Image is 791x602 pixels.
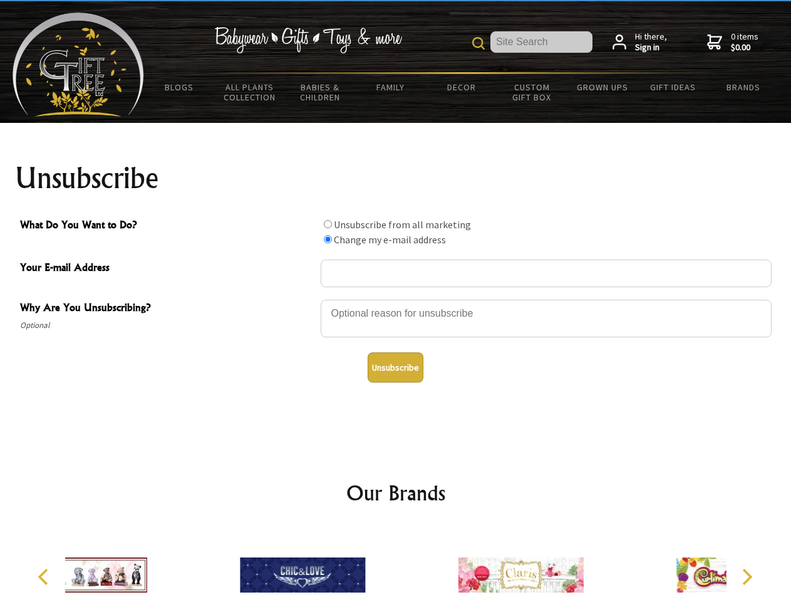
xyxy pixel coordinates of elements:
[321,260,772,287] input: Your E-mail Address
[731,42,758,53] strong: $0.00
[635,31,667,53] span: Hi there,
[215,74,286,110] a: All Plants Collection
[334,218,471,231] label: Unsubscribe from all marketing
[324,220,332,228] input: What Do You Want to Do?
[20,318,314,333] span: Optional
[707,31,758,53] a: 0 items$0.00
[497,74,567,110] a: Custom Gift Box
[733,563,760,591] button: Next
[638,74,708,100] a: Gift Ideas
[635,42,667,53] strong: Sign in
[731,31,758,53] span: 0 items
[144,74,215,100] a: BLOGS
[426,74,497,100] a: Decor
[368,352,423,383] button: Unsubscribe
[708,74,779,100] a: Brands
[490,31,592,53] input: Site Search
[31,563,59,591] button: Previous
[567,74,638,100] a: Grown Ups
[214,27,402,53] img: Babywear - Gifts - Toys & more
[20,300,314,318] span: Why Are You Unsubscribing?
[13,13,144,117] img: Babyware - Gifts - Toys and more...
[472,37,485,50] img: product search
[356,74,427,100] a: Family
[613,31,667,53] a: Hi there,Sign in
[321,300,772,337] textarea: Why Are You Unsubscribing?
[15,163,777,193] h1: Unsubscribe
[25,478,767,508] h2: Our Brands
[20,217,314,235] span: What Do You Want to Do?
[285,74,356,110] a: Babies & Children
[324,235,332,243] input: What Do You Want to Do?
[20,260,314,278] span: Your E-mail Address
[334,233,446,246] label: Change my e-mail address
